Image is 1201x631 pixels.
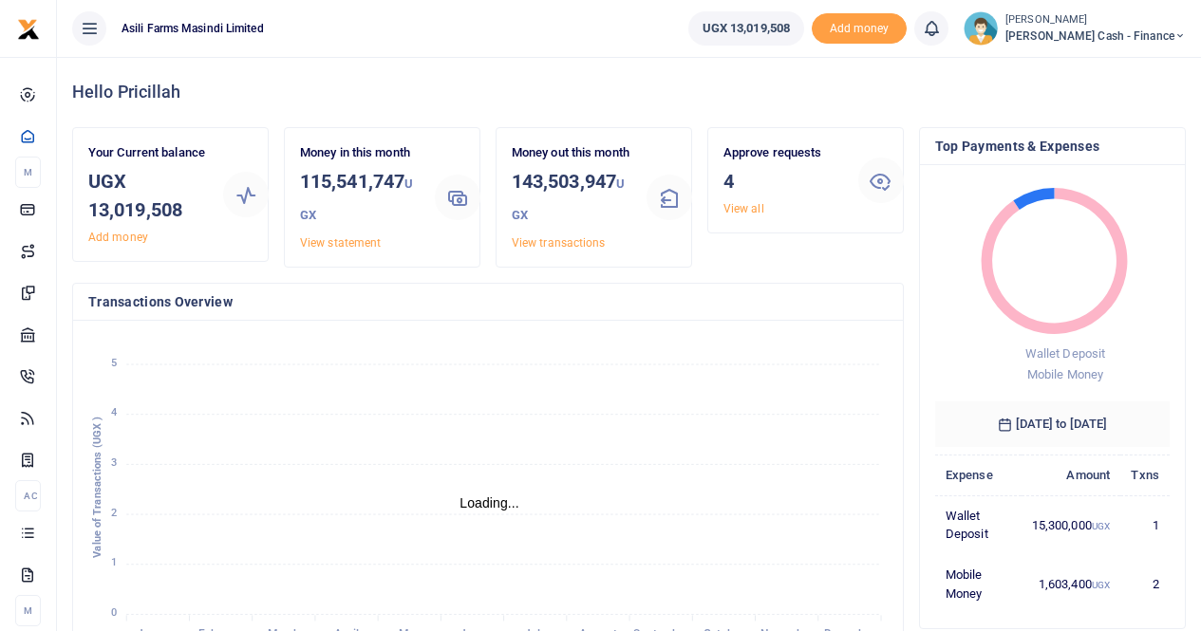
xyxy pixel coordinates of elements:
td: 2 [1120,555,1170,614]
td: 1 [1120,495,1170,554]
li: Wallet ballance [681,11,812,46]
tspan: 3 [111,456,117,469]
tspan: 4 [111,406,117,418]
a: View transactions [512,236,606,250]
td: Wallet Deposit [935,495,1022,554]
text: Loading... [460,495,519,510]
h3: 115,541,747 [300,167,420,230]
p: Approve requests [723,143,843,163]
small: UGX [300,176,413,222]
text: Value of Transactions (UGX ) [91,417,103,558]
span: [PERSON_NAME] Cash - Finance [1005,28,1186,45]
a: Add money [812,20,907,34]
h3: 143,503,947 [512,167,631,230]
a: profile-user [PERSON_NAME] [PERSON_NAME] Cash - Finance [964,11,1186,46]
span: Add money [812,13,907,45]
small: UGX [1092,521,1110,531]
tspan: 1 [111,557,117,569]
p: Money in this month [300,143,420,163]
span: Asili Farms Masindi Limited [114,20,272,37]
h3: UGX 13,019,508 [88,167,208,224]
th: Txns [1120,455,1170,495]
td: 1,603,400 [1022,555,1121,614]
a: Add money [88,231,148,244]
h4: Hello Pricillah [72,82,1186,102]
a: UGX 13,019,508 [688,11,804,46]
th: Amount [1022,455,1121,495]
h4: Top Payments & Expenses [935,136,1170,157]
span: Wallet Deposit [1025,346,1105,361]
span: Mobile Money [1027,367,1103,381]
h4: Transactions Overview [88,291,888,312]
small: UGX [512,176,625,222]
tspan: 5 [111,357,117,369]
li: Ac [15,480,41,511]
p: Money out this month [512,143,631,163]
p: Your Current balance [88,143,208,163]
th: Expense [935,455,1022,495]
tspan: 2 [111,507,117,519]
tspan: 0 [111,606,117,619]
a: logo-small logo-large logo-large [17,21,40,35]
small: [PERSON_NAME] [1005,12,1186,28]
td: Mobile Money [935,555,1022,614]
li: M [15,157,41,188]
a: View statement [300,236,381,250]
li: Toup your wallet [812,13,907,45]
li: M [15,595,41,626]
span: UGX 13,019,508 [703,19,790,38]
img: profile-user [964,11,998,46]
h3: 4 [723,167,843,195]
a: View all [723,202,764,215]
td: 15,300,000 [1022,495,1121,554]
small: UGX [1092,580,1110,590]
h6: [DATE] to [DATE] [935,401,1170,447]
img: logo-small [17,18,40,41]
